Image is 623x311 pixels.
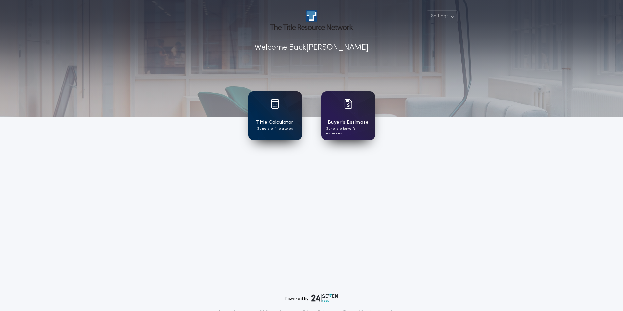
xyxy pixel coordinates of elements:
[427,10,458,22] button: Settings
[328,119,369,126] h1: Buyer's Estimate
[270,10,353,30] img: account-logo
[254,42,369,54] p: Welcome Back [PERSON_NAME]
[285,294,338,302] div: Powered by
[271,99,279,109] img: card icon
[326,126,371,136] p: Generate buyer's estimates
[256,119,293,126] h1: Title Calculator
[344,99,352,109] img: card icon
[321,91,375,140] a: card iconBuyer's EstimateGenerate buyer's estimates
[311,294,338,302] img: logo
[248,91,302,140] a: card iconTitle CalculatorGenerate title quotes
[257,126,293,131] p: Generate title quotes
